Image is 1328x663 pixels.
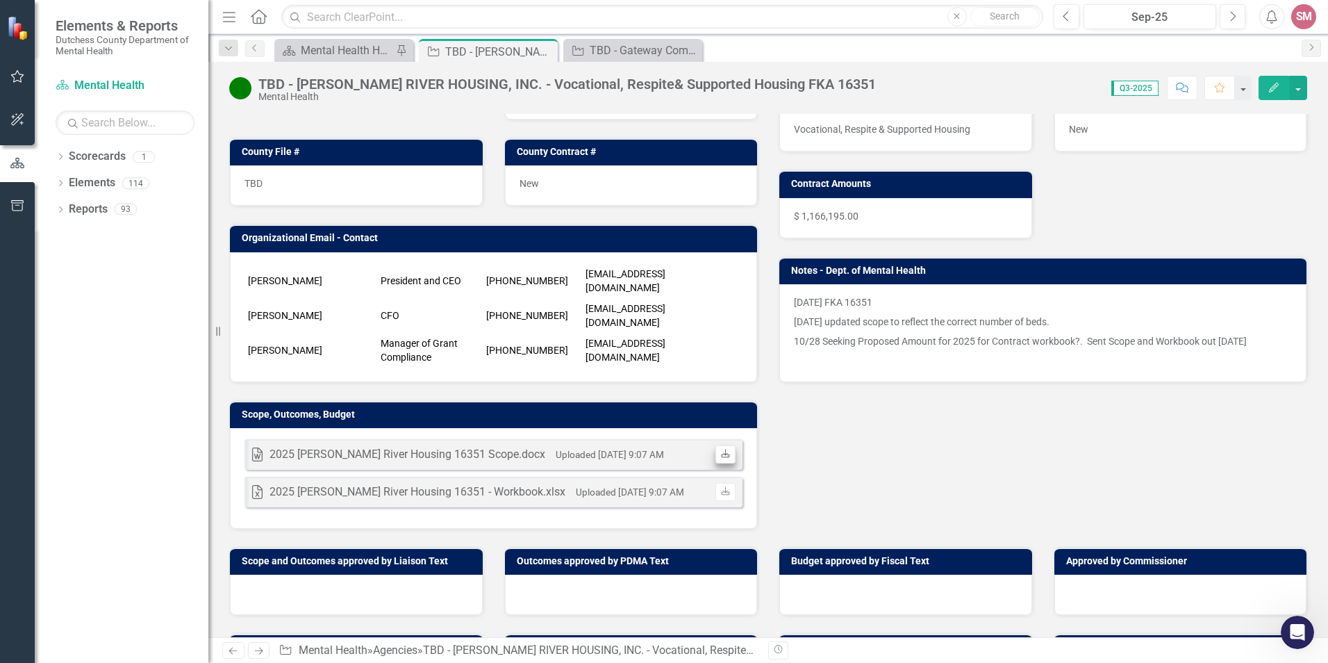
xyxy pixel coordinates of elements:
[189,22,217,50] div: Profile image for Jack
[242,556,476,566] h3: Scope and Outcomes approved by Liaison Text
[1069,124,1088,135] span: New
[791,179,1025,189] h3: Contract Amounts
[517,147,751,157] h3: County Contract #
[229,77,251,99] img: Active
[483,298,582,333] td: [PHONE_NUMBER]
[278,42,392,59] a: Mental Health Home Page
[239,22,264,47] div: Close
[1111,81,1159,96] span: Q3-2025
[483,333,582,368] td: [PHONE_NUMBER]
[28,375,233,390] div: Automation & Integration - Data Loader
[69,175,115,191] a: Elements
[56,34,194,57] small: Dutchess County Department of Mental Health
[28,401,233,416] div: ClearPoint Updater Training
[160,468,187,478] span: News
[556,449,664,460] small: Uploaded [DATE] 9:07 AM
[20,270,258,298] button: Search for help
[520,178,539,189] span: New
[377,263,483,298] td: President and CEO
[794,331,1292,351] p: 10/28 Seeking Proposed Amount for 2025 for Contract workbook?. Sent Scope and Workbook out [DATE]
[794,295,1292,312] p: [DATE] FKA 16351
[81,468,128,478] span: Messages
[1084,4,1216,29] button: Sep-25
[567,42,699,59] a: TBD - Gateway Community Industries - Vocational Housing FKA 16002
[208,434,278,489] button: Help
[279,643,758,659] div: » »
[794,211,858,222] span: $ 1,166,195.00
[1088,9,1211,26] div: Sep-25
[133,151,155,163] div: 1
[244,263,377,298] td: [PERSON_NAME]
[582,263,727,298] td: [EMAIL_ADDRESS][DOMAIN_NAME]
[28,350,233,364] div: ClearPoint Advanced Training
[139,434,208,489] button: News
[269,447,545,463] div: 2025 [PERSON_NAME] River Housing 16351 Scope.docx
[19,468,50,478] span: Home
[28,122,250,146] p: How can we help?
[299,644,367,657] a: Mental Health
[517,556,751,566] h3: Outcomes approved by PDMA Text
[242,233,750,243] h3: Organizational Email - Contact
[377,298,483,333] td: CFO
[590,42,699,59] div: TBD - Gateway Community Industries - Vocational Housing FKA 16002
[56,17,194,34] span: Elements & Reports
[242,147,476,157] h3: County File #
[373,644,417,657] a: Agencies
[20,304,258,344] div: Getting Started Guide - Element Detail Pages
[301,42,392,59] div: Mental Health Home Page
[244,298,377,333] td: [PERSON_NAME]
[69,149,126,165] a: Scorecards
[28,277,113,292] span: Search for help
[69,202,108,218] a: Reports
[28,99,250,122] p: Hi [PERSON_NAME]
[56,110,194,135] input: Search Below...
[1281,616,1314,649] iframe: Intercom live chat
[582,333,727,368] td: [EMAIL_ADDRESS][DOMAIN_NAME]
[28,309,233,338] div: Getting Started Guide - Element Detail Pages
[970,7,1040,26] button: Search
[244,333,377,368] td: [PERSON_NAME]
[7,15,31,40] img: ClearPoint Strategy
[1291,4,1316,29] button: SM
[1066,556,1300,566] h3: Approved by Commissioner
[791,556,1025,566] h3: Budget approved by Fiscal Text
[483,263,582,298] td: [PHONE_NUMBER]
[163,22,190,50] img: Profile image for Jeff
[258,76,876,92] div: TBD - [PERSON_NAME] RIVER HOUSING, INC. - Vocational, Respite& Supported Housing FKA 16351
[115,204,137,215] div: 93
[122,177,149,189] div: 114
[794,122,1018,136] p: Vocational, Respite & Supported Housing
[232,468,254,478] span: Help
[269,484,565,500] div: 2025 [PERSON_NAME] River Housing 16351 - Workbook.xlsx
[377,333,483,368] td: Manager of Grant Compliance
[990,10,1020,22] span: Search
[242,409,750,420] h3: Scope, Outcomes, Budget
[258,92,876,102] div: Mental Health
[56,78,194,94] a: Mental Health
[244,178,263,189] span: TBD
[20,344,258,370] div: ClearPoint Advanced Training
[28,28,135,47] img: logo
[791,265,1300,276] h3: Notes - Dept. of Mental Health
[445,43,554,60] div: TBD - [PERSON_NAME] RIVER HOUSING, INC. - Vocational, Respite& Supported Housing FKA 16351
[20,395,258,421] div: ClearPoint Updater Training
[582,298,727,333] td: [EMAIL_ADDRESS][DOMAIN_NAME]
[794,312,1292,331] p: [DATE] updated scope to reflect the correct number of beds.
[69,434,139,489] button: Messages
[576,486,684,498] small: Uploaded [DATE] 9:07 AM
[281,5,1043,29] input: Search ClearPoint...
[423,644,907,657] div: TBD - [PERSON_NAME] RIVER HOUSING, INC. - Vocational, Respite& Supported Housing FKA 16351
[20,370,258,395] div: Automation & Integration - Data Loader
